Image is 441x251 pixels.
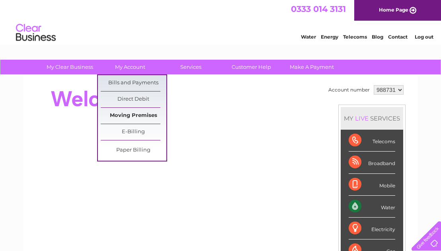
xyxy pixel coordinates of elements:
[349,130,395,152] div: Telecoms
[415,34,433,40] a: Log out
[388,34,408,40] a: Contact
[349,218,395,239] div: Electricity
[301,34,316,40] a: Water
[37,60,103,74] a: My Clear Business
[291,4,346,14] a: 0333 014 3131
[321,34,338,40] a: Energy
[16,21,56,45] img: logo.png
[349,152,395,173] div: Broadband
[349,196,395,218] div: Water
[158,60,224,74] a: Services
[219,60,284,74] a: Customer Help
[101,108,166,124] a: Moving Premises
[372,34,383,40] a: Blog
[326,83,372,97] td: Account number
[101,142,166,158] a: Paper Billing
[341,107,403,130] div: MY SERVICES
[98,60,163,74] a: My Account
[101,91,166,107] a: Direct Debit
[101,124,166,140] a: E-Billing
[279,60,345,74] a: Make A Payment
[343,34,367,40] a: Telecoms
[33,4,409,39] div: Clear Business is a trading name of Verastar Limited (registered in [GEOGRAPHIC_DATA] No. 3667643...
[353,115,370,122] div: LIVE
[101,75,166,91] a: Bills and Payments
[349,174,395,196] div: Mobile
